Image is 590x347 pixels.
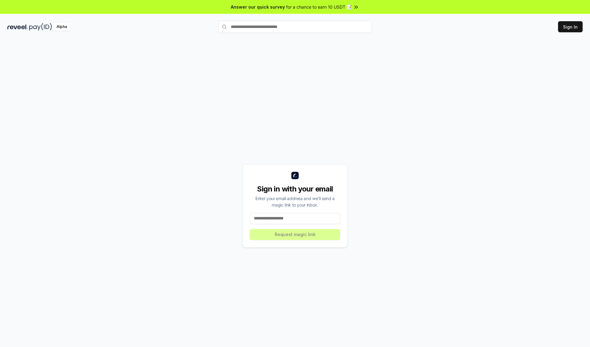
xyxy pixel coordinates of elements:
div: Sign in with your email [250,184,340,194]
div: Alpha [53,23,70,31]
span: for a chance to earn 10 USDT 📝 [286,4,352,10]
span: Answer our quick survey [231,4,285,10]
div: Enter your email address and we’ll send a magic link to your inbox. [250,195,340,208]
button: Sign In [558,21,583,32]
img: pay_id [29,23,52,31]
img: logo_small [291,172,299,179]
img: reveel_dark [7,23,28,31]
